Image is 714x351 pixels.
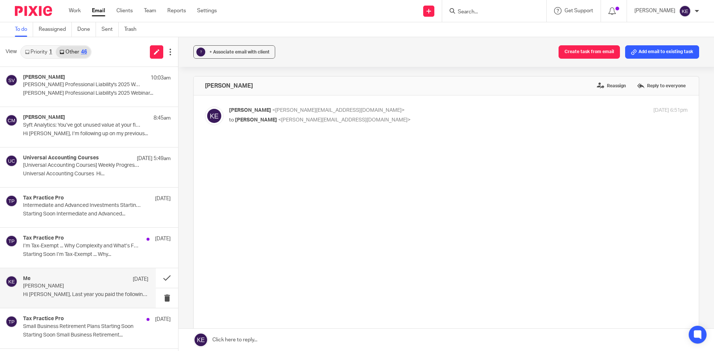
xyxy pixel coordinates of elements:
[21,46,56,58] a: Priority1
[679,5,691,17] img: svg%3E
[23,171,171,177] p: Universal Accounting Courses Hi...
[6,195,17,207] img: svg%3E
[595,80,628,91] label: Reassign
[23,243,141,249] p: I’m Tax-Exempt ... Why Complexity and What’s Form 990? Starting Soon
[15,6,52,16] img: Pixie
[23,162,141,169] p: [Universal Accounting Courses] Weekly Progress Reminder
[39,22,72,37] a: Reassigned
[133,276,148,283] p: [DATE]
[23,74,65,81] h4: [PERSON_NAME]
[23,316,64,322] h4: Tax Practice Pro
[6,155,17,167] img: svg%3E
[137,155,171,162] p: [DATE] 5:49am
[23,122,141,129] p: Syft Analytics: You’ve got unused value at your fingertips…
[565,8,593,13] span: Get Support
[23,251,171,258] p: Starting Soon I’m Tax-Exempt ... Why...
[23,283,123,289] p: [PERSON_NAME]
[23,131,171,137] p: Hi [PERSON_NAME], I’m following up on my previous...
[6,276,17,287] img: svg%3E
[229,117,234,123] span: to
[23,202,141,209] p: Intermediate and Advanced Investments Starting Soon
[23,332,171,338] p: Starting Soon Small Business Retirement...
[124,22,142,37] a: Trash
[155,316,171,323] p: [DATE]
[23,235,64,241] h4: Tax Practice Pro
[205,82,253,90] h4: [PERSON_NAME]
[49,49,52,55] div: 1
[23,82,141,88] p: [PERSON_NAME] Professional Liability's 2025 Webinar Series (1 CPE)
[278,117,411,123] span: <[PERSON_NAME][EMAIL_ADDRESS][DOMAIN_NAME]>
[6,316,17,328] img: svg%3E
[559,45,620,59] button: Create task from email
[23,211,171,217] p: Starting Soon Intermediate and Advanced...
[6,74,17,86] img: svg%3E
[272,108,405,113] span: <[PERSON_NAME][EMAIL_ADDRESS][DOMAIN_NAME]>
[653,107,688,114] p: [DATE] 6:51pm
[23,292,148,298] p: Hi [PERSON_NAME], Last year you paid the following...
[23,324,141,330] p: Small Business Retirement Plans Starting Soon
[6,48,17,56] span: View
[15,22,33,37] a: To do
[155,195,171,202] p: [DATE]
[144,7,156,14] a: Team
[23,114,65,121] h4: [PERSON_NAME]
[77,22,96,37] a: Done
[116,7,133,14] a: Clients
[635,80,688,91] label: Reply to everyone
[92,7,105,14] a: Email
[81,49,87,55] div: 46
[634,7,675,14] p: [PERSON_NAME]
[235,117,277,123] span: [PERSON_NAME]
[209,50,270,54] span: + Associate email with client
[196,48,205,56] div: ?
[6,114,17,126] img: svg%3E
[23,195,64,201] h4: Tax Practice Pro
[193,45,275,59] button: ? + Associate email with client
[23,155,99,161] h4: Universal Accounting Courses
[625,45,699,59] button: Add email to existing task
[154,114,171,122] p: 8:45am
[102,22,119,37] a: Sent
[167,7,186,14] a: Reports
[151,74,171,82] p: 10:03am
[197,7,217,14] a: Settings
[155,235,171,243] p: [DATE]
[23,90,171,97] p: [PERSON_NAME] Professional Liability's 2025 Webinar...
[229,108,271,113] span: [PERSON_NAME]
[6,235,17,247] img: svg%3E
[69,7,81,14] a: Work
[205,107,223,125] img: svg%3E
[457,9,524,16] input: Search
[23,276,30,282] h4: Me
[56,46,90,58] a: Other46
